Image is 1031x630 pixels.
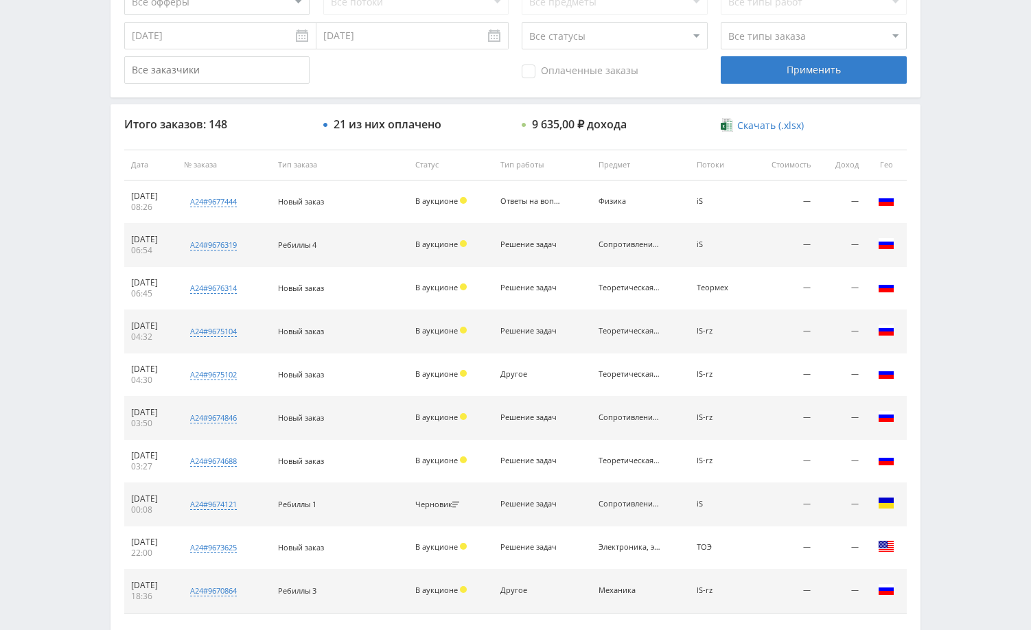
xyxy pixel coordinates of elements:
div: IS-rz [697,370,742,379]
div: a24#9675102 [190,369,237,380]
td: — [749,440,818,483]
th: Тип работы [494,150,592,180]
img: rus.png [878,192,894,209]
th: Гео [866,150,907,180]
span: В аукционе [415,455,458,465]
td: — [818,440,866,483]
div: IS-rz [697,586,742,595]
div: Теоретическая механика [599,370,660,379]
span: Новый заказ [278,542,324,552]
span: Холд [460,327,467,334]
div: Решение задач [500,543,562,552]
div: a24#9670864 [190,585,237,596]
div: Решение задач [500,327,562,336]
div: Применить [721,56,906,84]
span: Новый заказ [278,283,324,293]
div: Сопротивление материалов [599,413,660,422]
div: 03:50 [131,418,170,429]
td: — [749,570,818,613]
span: Новый заказ [278,326,324,336]
div: ТОЭ [697,543,742,552]
div: 06:45 [131,288,170,299]
th: Предмет [592,150,690,180]
div: Итого заказов: 148 [124,118,310,130]
span: Холд [460,456,467,463]
div: [DATE] [131,537,170,548]
div: iS [697,500,742,509]
div: 9 635,00 ₽ дохода [532,118,627,130]
img: xlsx [721,118,732,132]
div: a24#9674121 [190,499,237,510]
div: Электроника, электротехника, радиотехника [599,543,660,552]
div: Решение задач [500,456,562,465]
th: Дата [124,150,177,180]
td: — [818,526,866,570]
span: Новый заказ [278,196,324,207]
td: — [749,353,818,397]
div: 03:27 [131,461,170,472]
div: a24#9675104 [190,326,237,337]
td: — [749,397,818,440]
img: usa.png [878,538,894,555]
div: Теормех [697,283,742,292]
input: Все заказчики [124,56,310,84]
span: Холд [460,413,467,420]
div: Механика [599,586,660,595]
th: Тип заказа [271,150,408,180]
span: В аукционе [415,412,458,422]
td: — [749,483,818,526]
span: Новый заказ [278,369,324,380]
th: Стоимость [749,150,818,180]
div: [DATE] [131,191,170,202]
td: — [749,267,818,310]
div: [DATE] [131,364,170,375]
div: a24#9673625 [190,542,237,553]
th: № заказа [177,150,272,180]
div: 06:54 [131,245,170,256]
th: Статус [408,150,493,180]
span: В аукционе [415,369,458,379]
span: Ребиллы 3 [278,585,316,596]
div: IS-rz [697,413,742,422]
span: Холд [460,586,467,593]
div: 04:32 [131,331,170,342]
td: — [749,224,818,267]
div: Сопротивление материалов [599,240,660,249]
div: [DATE] [131,234,170,245]
div: [DATE] [131,320,170,331]
td: — [818,224,866,267]
span: Холд [460,370,467,377]
img: rus.png [878,235,894,252]
th: Доход [818,150,866,180]
div: Черновик [415,500,463,509]
div: Решение задач [500,500,562,509]
span: Холд [460,240,467,247]
img: rus.png [878,408,894,425]
div: Теоретическая механика [599,456,660,465]
div: [DATE] [131,277,170,288]
td: — [818,570,866,613]
a: Скачать (.xlsx) [721,119,803,132]
td: — [818,267,866,310]
div: a24#9676319 [190,240,237,250]
div: Решение задач [500,240,562,249]
td: — [818,353,866,397]
div: [DATE] [131,407,170,418]
span: Ребиллы 1 [278,499,316,509]
span: В аукционе [415,585,458,595]
div: Физика [599,197,660,206]
div: Теоретическая механика [599,327,660,336]
div: a24#9677444 [190,196,237,207]
div: Другое [500,586,562,595]
td: — [818,310,866,353]
div: Другое [500,370,562,379]
div: [DATE] [131,580,170,591]
td: — [749,526,818,570]
div: [DATE] [131,493,170,504]
span: В аукционе [415,541,458,552]
div: IS-rz [697,327,742,336]
div: IS-rz [697,456,742,465]
div: a24#9674688 [190,456,237,467]
img: rus.png [878,581,894,598]
img: rus.png [878,279,894,295]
